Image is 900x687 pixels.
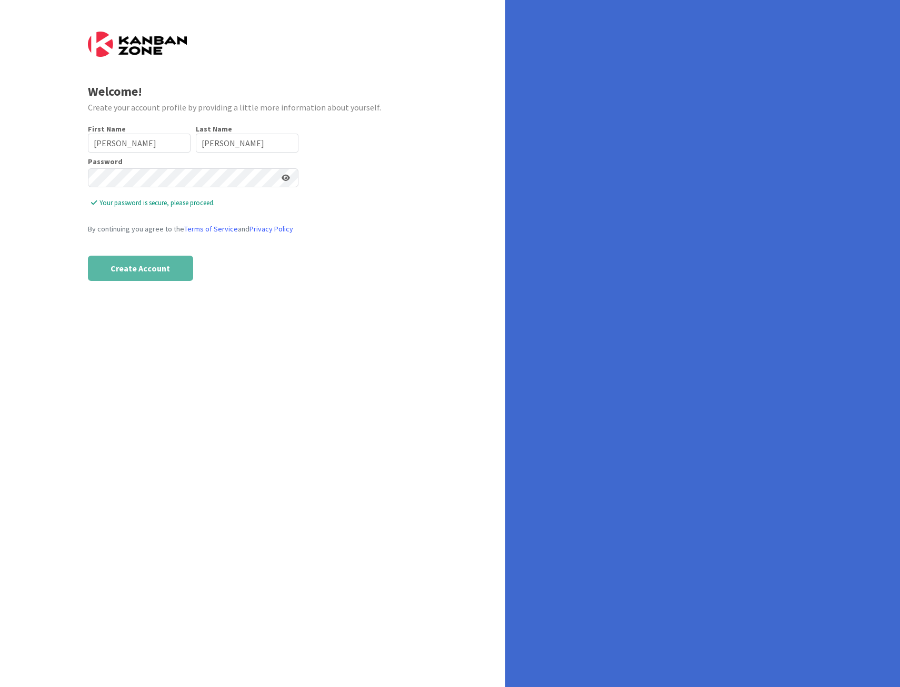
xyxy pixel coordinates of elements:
[88,256,193,281] button: Create Account
[196,124,232,134] label: Last Name
[88,82,418,101] div: Welcome!
[88,158,123,165] label: Password
[184,224,238,234] a: Terms of Service
[88,32,187,57] img: Kanban Zone
[91,198,298,208] span: Your password is secure, please proceed.
[88,224,298,235] div: By continuing you agree to the and
[249,224,293,234] a: Privacy Policy
[88,101,418,114] div: Create your account profile by providing a little more information about yourself.
[88,124,126,134] label: First Name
